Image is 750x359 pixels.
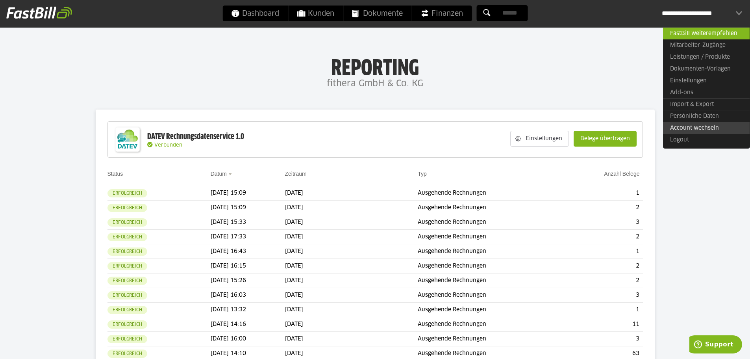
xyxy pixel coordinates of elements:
sl-badge: Erfolgreich [107,262,147,270]
td: [DATE] [285,186,418,201]
td: Ausgehende Rechnungen [418,332,561,346]
img: fastbill_logo_white.png [6,6,72,19]
td: Ausgehende Rechnungen [418,317,561,332]
a: Dashboard [222,6,288,21]
sl-badge: Erfolgreich [107,233,147,241]
td: [DATE] 16:00 [211,332,285,346]
sl-button: Einstellungen [510,131,569,147]
td: [DATE] 16:03 [211,288,285,303]
div: DATEV Rechnungsdatenservice 1.0 [147,132,244,142]
span: Dokumente [352,6,403,21]
sl-badge: Erfolgreich [107,306,147,314]
td: [DATE] 16:15 [211,259,285,273]
td: 11 [561,317,643,332]
sl-badge: Erfolgreich [107,189,147,197]
a: FastBill weiterempfehlen [663,27,750,39]
sl-button: Belege übertragen [574,131,637,147]
h1: Reporting [79,56,671,76]
td: 1 [561,244,643,259]
a: Anzahl Belege [604,171,639,177]
img: DATEV-Datenservice Logo [112,124,143,155]
td: [DATE] 17:33 [211,230,285,244]
a: Kunden [288,6,343,21]
td: Ausgehende Rechnungen [418,201,561,215]
td: 2 [561,230,643,244]
iframe: Öffnet ein Widget, in dem Sie weitere Informationen finden [689,335,742,355]
span: Finanzen [420,6,463,21]
td: 2 [561,201,643,215]
td: Ausgehende Rechnungen [418,273,561,288]
td: Ausgehende Rechnungen [418,288,561,303]
td: 1 [561,303,643,317]
a: Import & Export [663,98,750,110]
td: [DATE] [285,288,418,303]
td: [DATE] [285,317,418,332]
a: Persönliche Daten [663,110,750,122]
sl-badge: Erfolgreich [107,320,147,329]
td: [DATE] [285,230,418,244]
a: Status [107,171,123,177]
td: Ausgehende Rechnungen [418,244,561,259]
td: [DATE] 15:26 [211,273,285,288]
a: Add-ons [663,87,750,99]
td: 3 [561,332,643,346]
td: [DATE] 15:09 [211,201,285,215]
td: [DATE] [285,273,418,288]
td: [DATE] [285,215,418,230]
a: Account wechseln [663,122,750,134]
a: Datum [211,171,227,177]
a: Finanzen [412,6,472,21]
td: [DATE] 13:32 [211,303,285,317]
td: Ausgehende Rechnungen [418,230,561,244]
a: Typ [418,171,427,177]
td: Ausgehende Rechnungen [418,186,561,201]
sl-badge: Erfolgreich [107,335,147,343]
span: Kunden [297,6,334,21]
span: Dashboard [231,6,279,21]
td: [DATE] 15:33 [211,215,285,230]
td: [DATE] 16:43 [211,244,285,259]
span: Verbunden [154,143,182,148]
sl-badge: Erfolgreich [107,204,147,212]
a: Zeitraum [285,171,307,177]
a: Dokumente [343,6,411,21]
td: 2 [561,273,643,288]
td: 2 [561,259,643,273]
td: 3 [561,288,643,303]
sl-badge: Erfolgreich [107,218,147,227]
td: [DATE] 14:16 [211,317,285,332]
a: Dokumenten-Vorlagen [663,63,750,75]
sl-badge: Erfolgreich [107,277,147,285]
td: [DATE] [285,244,418,259]
td: Ausgehende Rechnungen [418,215,561,230]
td: [DATE] 15:09 [211,186,285,201]
td: Ausgehende Rechnungen [418,303,561,317]
td: Ausgehende Rechnungen [418,259,561,273]
td: [DATE] [285,259,418,273]
td: 1 [561,186,643,201]
sl-badge: Erfolgreich [107,350,147,358]
a: Logout [663,134,750,146]
sl-badge: Erfolgreich [107,247,147,256]
td: [DATE] [285,303,418,317]
sl-badge: Erfolgreich [107,291,147,299]
a: Leistungen / Produkte [663,51,750,63]
a: Einstellungen [663,75,750,87]
td: 3 [561,215,643,230]
td: [DATE] [285,332,418,346]
td: [DATE] [285,201,418,215]
a: Mitarbeiter-Zugänge [663,39,750,51]
img: sort_desc.gif [228,173,233,175]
